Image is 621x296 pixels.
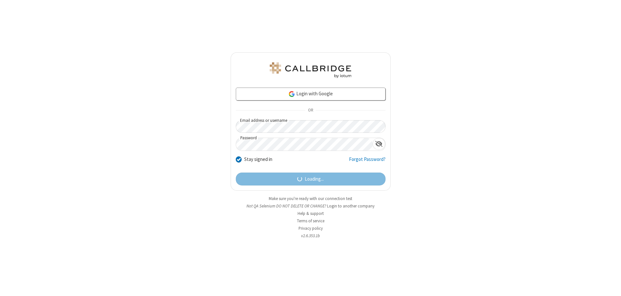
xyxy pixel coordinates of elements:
div: Show password [373,138,385,150]
input: Email address or username [236,120,386,133]
label: Stay signed in [244,156,272,163]
a: Privacy policy [299,226,323,231]
button: Loading... [236,173,386,185]
a: Help & support [298,211,324,216]
li: Not QA Selenium DO NOT DELETE OR CHANGE? [231,203,391,209]
a: Login with Google [236,88,386,100]
img: QA Selenium DO NOT DELETE OR CHANGE [268,62,353,78]
button: Login to another company [327,203,375,209]
span: OR [305,106,316,115]
img: google-icon.png [288,90,295,98]
span: Loading... [305,175,324,183]
a: Terms of service [297,218,324,224]
input: Password [236,138,373,151]
a: Make sure you're ready with our connection test [269,196,352,201]
a: Forgot Password? [349,156,386,168]
li: v2.6.353.1b [231,233,391,239]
